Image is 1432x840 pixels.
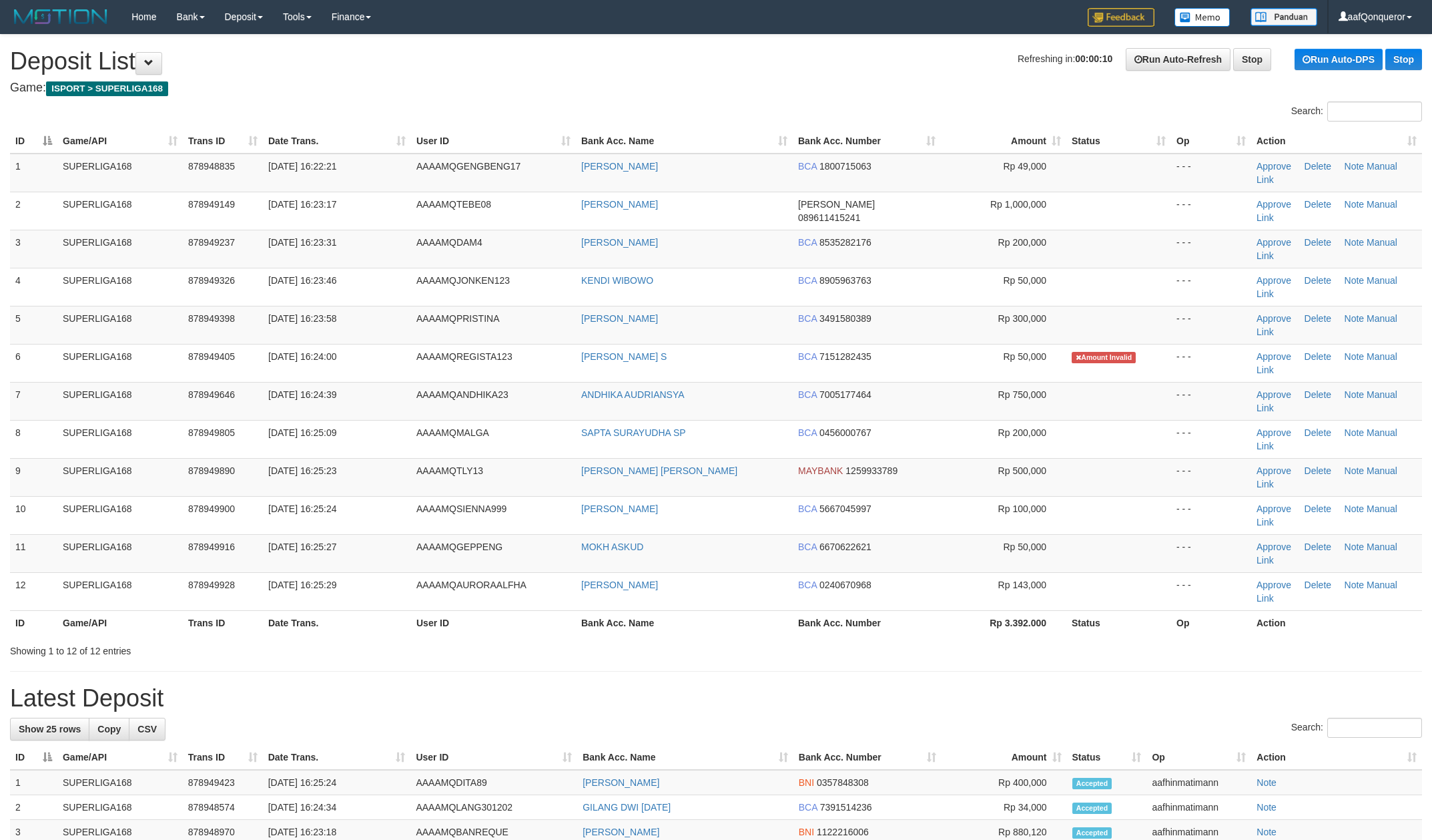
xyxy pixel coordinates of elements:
span: Copy 6670622621 to clipboard [819,542,871,552]
a: Manual Link [1257,580,1397,604]
span: BCA [798,313,817,324]
td: 878948574 [183,795,263,820]
a: Delete [1305,275,1331,286]
td: [DATE] 16:25:24 [263,770,411,795]
td: - - - [1171,534,1251,572]
input: Search: [1327,101,1422,122]
a: Manual Link [1257,389,1397,413]
span: CSV [137,724,157,734]
span: [DATE] 16:24:00 [268,351,336,362]
a: Approve [1257,351,1291,362]
span: Rp 200,000 [998,237,1046,248]
a: Run Auto-DPS [1295,49,1383,70]
a: Delete [1305,580,1331,590]
a: Delete [1305,389,1331,400]
span: 878949646 [188,389,235,400]
a: Manual Link [1257,427,1397,451]
td: 4 [10,268,57,306]
td: - - - [1171,306,1251,344]
img: Button%20Memo.svg [1174,8,1230,27]
a: [PERSON_NAME] [583,777,659,788]
td: SUPERLIGA168 [57,534,183,572]
td: 5 [10,306,57,344]
span: BCA [798,275,817,286]
th: Date Trans.: activate to sort column ascending [263,129,411,154]
span: Refreshing in: [1018,53,1112,64]
td: AAAAMQLANG301202 [410,795,577,820]
a: [PERSON_NAME] S [581,351,667,362]
th: User ID: activate to sort column ascending [410,745,577,770]
td: Rp 400,000 [942,770,1067,795]
span: BCA [799,802,817,813]
span: Rp 500,000 [998,465,1046,476]
span: [DATE] 16:25:24 [268,503,336,514]
a: Approve [1257,161,1291,172]
a: [PERSON_NAME] [581,580,658,590]
a: Manual Link [1257,465,1397,489]
td: - - - [1171,154,1251,192]
td: AAAAMQDITA89 [410,770,577,795]
span: Copy 7151282435 to clipboard [819,351,871,362]
th: Op [1171,610,1251,635]
th: Bank Acc. Number: activate to sort column ascending [793,129,941,154]
td: 6 [10,344,57,382]
td: - - - [1171,420,1251,458]
span: 878949326 [188,275,235,286]
span: MAYBANK [798,465,843,476]
a: Approve [1257,465,1291,476]
span: Copy 0240670968 to clipboard [819,580,871,590]
td: SUPERLIGA168 [57,496,183,534]
a: Stop [1233,48,1271,71]
a: [PERSON_NAME] [581,199,658,210]
span: Rp 50,000 [1003,351,1046,362]
a: Delete [1305,465,1331,476]
span: Rp 50,000 [1003,542,1046,552]
a: Approve [1257,542,1291,552]
td: SUPERLIGA168 [57,458,183,496]
th: Action: activate to sort column ascending [1251,745,1422,770]
span: [DATE] 16:23:17 [268,199,336,210]
td: 12 [10,572,57,610]
span: 878949928 [188,580,235,590]
th: ID [10,610,57,635]
h1: Deposit List [10,48,1422,75]
span: Copy 7005177464 to clipboard [819,389,871,400]
span: [DATE] 16:22:21 [268,161,336,172]
span: Copy [97,724,121,734]
img: MOTION_logo.png [10,7,111,27]
th: Amount: activate to sort column ascending [942,745,1067,770]
th: Date Trans. [263,610,411,635]
span: Copy 1259933789 to clipboard [845,465,898,476]
h4: Game: [10,81,1422,95]
img: panduan.png [1250,8,1317,26]
th: Trans ID: activate to sort column ascending [183,745,263,770]
th: Action [1251,610,1422,635]
a: [PERSON_NAME] [581,161,658,172]
a: Manual Link [1257,542,1397,566]
a: Show 25 rows [10,718,89,741]
strong: 00:00:10 [1075,53,1112,64]
th: Bank Acc. Name: activate to sort column ascending [576,129,793,154]
span: 878949900 [188,503,235,514]
a: Stop [1385,49,1422,70]
a: Manual Link [1257,199,1397,223]
a: Note [1345,237,1365,248]
span: 878949916 [188,542,235,552]
span: Copy 8905963763 to clipboard [819,275,871,286]
th: Bank Acc. Number: activate to sort column ascending [793,745,942,770]
span: Accepted [1072,803,1112,814]
span: BCA [798,503,817,514]
a: Run Auto-Refresh [1126,48,1230,71]
span: 878949805 [188,427,235,438]
td: 1 [10,770,57,795]
span: AAAAMQSIENNA999 [416,503,506,514]
span: BCA [798,161,817,172]
span: Amount is not matched [1072,352,1136,363]
th: Game/API: activate to sort column ascending [57,129,183,154]
span: [DATE] 16:25:29 [268,580,336,590]
a: Note [1257,777,1277,788]
td: 878949423 [183,770,263,795]
th: User ID: activate to sort column ascending [411,129,576,154]
span: Rp 50,000 [1003,275,1046,286]
span: 878949149 [188,199,235,210]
